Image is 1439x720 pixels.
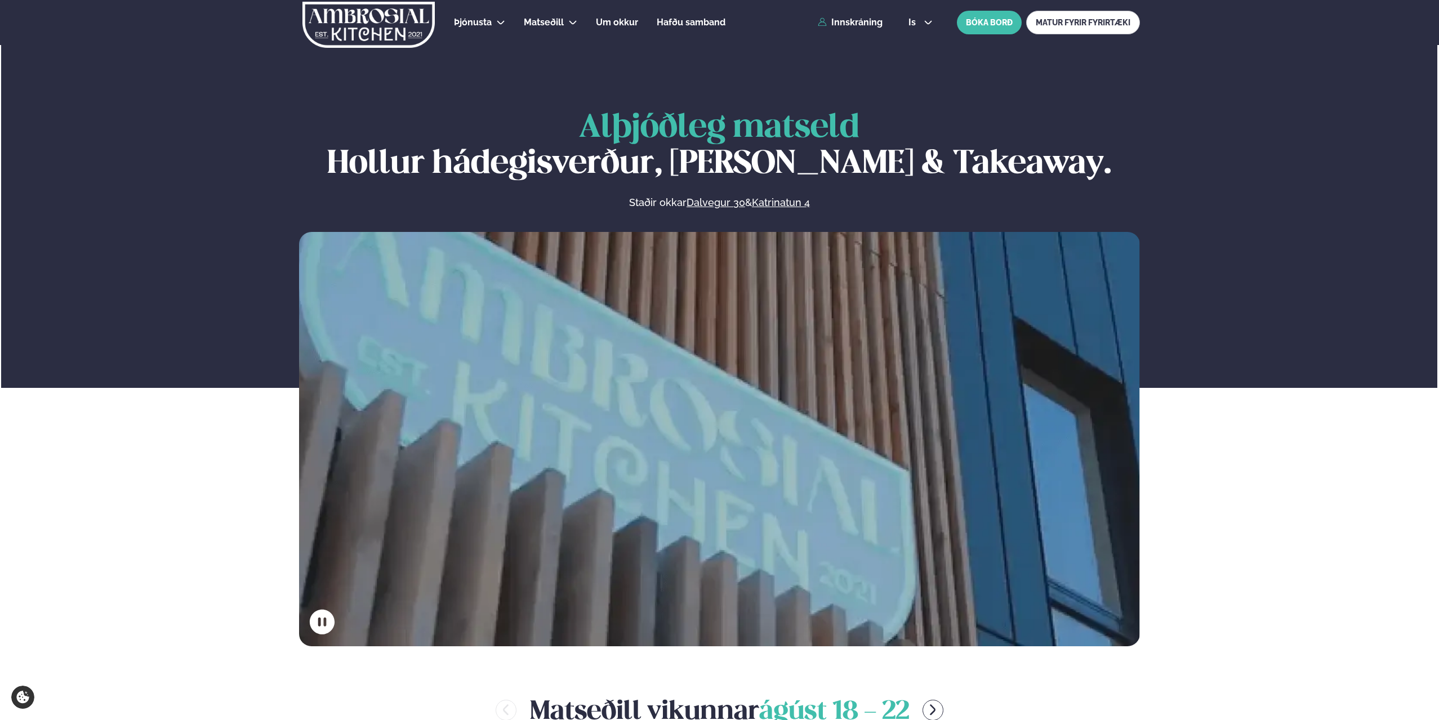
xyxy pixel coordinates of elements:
[657,17,725,28] span: Hafðu samband
[899,18,942,27] button: is
[957,11,1022,34] button: BÓKA BORÐ
[11,686,34,709] a: Cookie settings
[687,196,745,209] a: Dalvegur 30
[454,17,492,28] span: Þjónusta
[299,110,1140,182] h1: Hollur hádegisverður, [PERSON_NAME] & Takeaway.
[596,17,638,28] span: Um okkur
[818,17,883,28] a: Innskráning
[524,16,564,29] a: Matseðill
[301,2,436,48] img: logo
[657,16,725,29] a: Hafðu samband
[596,16,638,29] a: Um okkur
[752,196,810,209] a: Katrinatun 4
[1026,11,1140,34] a: MATUR FYRIR FYRIRTÆKI
[506,196,932,209] p: Staðir okkar &
[579,113,859,144] span: Alþjóðleg matseld
[908,18,919,27] span: is
[454,16,492,29] a: Þjónusta
[524,17,564,28] span: Matseðill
